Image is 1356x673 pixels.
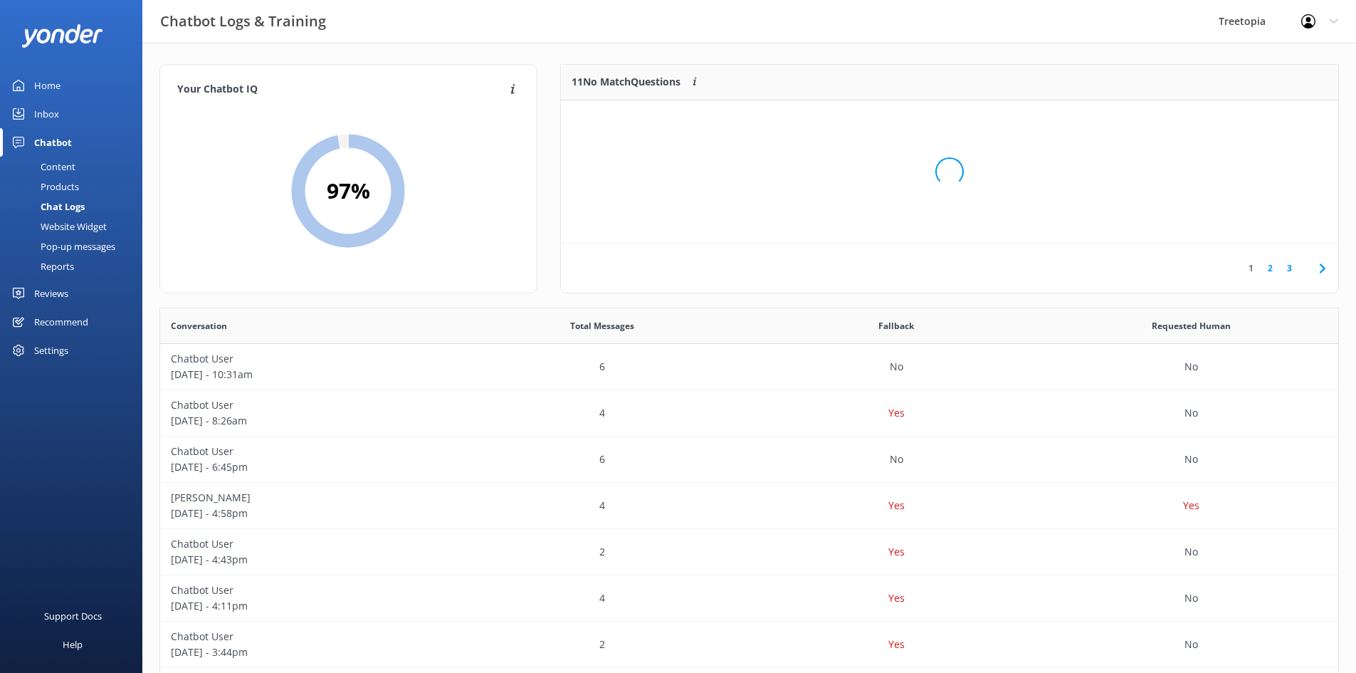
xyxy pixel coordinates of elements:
div: Support Docs [44,602,102,630]
div: row [160,344,1338,390]
p: Chatbot User [171,444,444,459]
div: Chat Logs [9,197,85,216]
div: Reports [9,256,74,276]
span: Conversation [171,319,227,333]
p: [DATE] - 4:58pm [171,506,444,521]
div: Inbox [34,100,59,128]
div: Content [9,157,75,177]
p: Yes [888,544,905,560]
a: Products [9,177,142,197]
h2: 97 % [327,174,370,208]
p: No [1184,590,1198,606]
p: Chatbot User [171,397,444,413]
div: Settings [34,336,68,365]
div: row [160,483,1338,529]
div: row [160,437,1338,483]
a: Chat Logs [9,197,142,216]
p: [DATE] - 10:31am [171,367,444,382]
div: Pop-up messages [9,236,115,256]
p: Chatbot User [171,583,444,598]
a: Website Widget [9,216,142,236]
p: Chatbot User [171,351,444,367]
div: Reviews [34,279,68,308]
p: Chatbot User [171,629,444,645]
p: No [1184,544,1198,560]
p: 2 [599,637,605,652]
div: Help [63,630,83,659]
p: [DATE] - 4:43pm [171,552,444,568]
p: 4 [599,590,605,606]
p: 2 [599,544,605,560]
div: row [160,529,1338,575]
div: grid [561,100,1338,243]
h4: Your Chatbot IQ [177,82,506,98]
div: Chatbot [34,128,72,157]
p: 11 No Match Questions [572,74,680,90]
p: [DATE] - 6:45pm [171,459,444,475]
div: Home [34,71,61,100]
div: row [160,622,1338,668]
p: [DATE] - 8:26am [171,413,444,429]
a: Content [9,157,142,177]
div: Website Widget [9,216,107,236]
div: row [160,390,1338,437]
p: [DATE] - 4:11pm [171,598,444,614]
p: Yes [888,637,905,652]
div: Recommend [34,308,88,336]
p: [DATE] - 3:44pm [171,645,444,660]
a: Pop-up messages [9,236,142,256]
div: row [160,575,1338,622]
p: No [1184,637,1198,652]
img: yonder-white-logo.png [21,24,103,48]
span: Total Messages [570,319,634,333]
p: Yes [888,590,905,606]
a: Reports [9,256,142,276]
p: Chatbot User [171,536,444,552]
p: [PERSON_NAME] [171,490,444,506]
div: Products [9,177,79,197]
h3: Chatbot Logs & Training [160,10,326,33]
